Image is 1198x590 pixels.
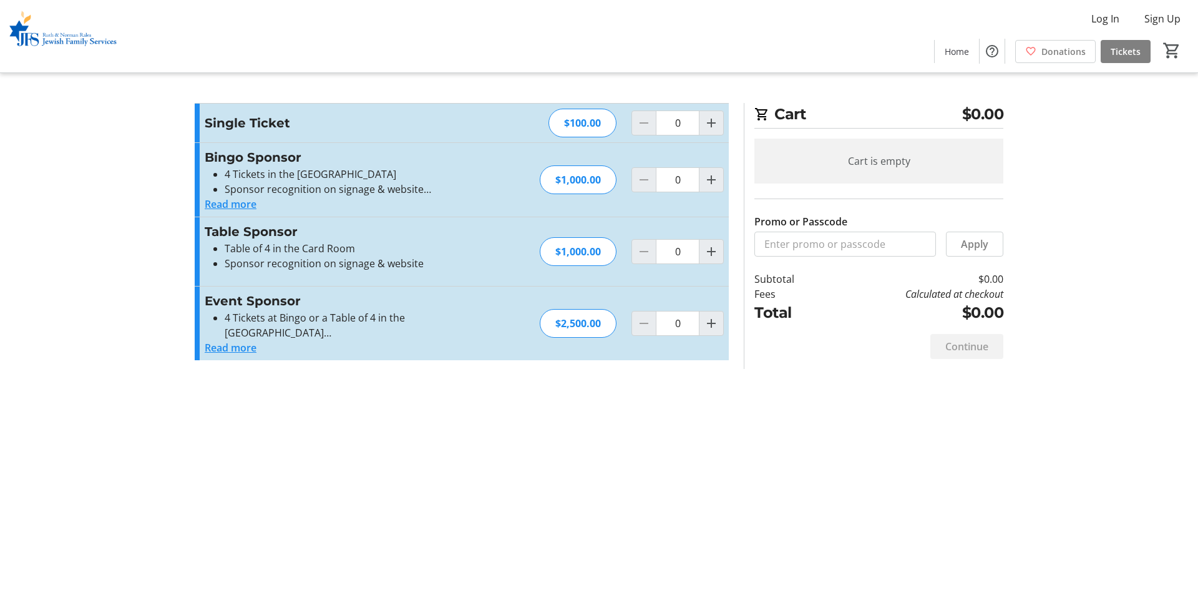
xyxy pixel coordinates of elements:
[540,237,616,266] div: $1,000.00
[1111,45,1141,58] span: Tickets
[548,109,616,137] div: $100.00
[961,237,988,252] span: Apply
[754,272,827,287] td: Subtotal
[754,302,827,324] td: Total
[1081,9,1129,29] button: Log In
[699,168,723,192] button: Increment by one
[656,239,699,264] input: Table Sponsor Quantity
[1144,11,1181,26] span: Sign Up
[754,287,827,302] td: Fees
[827,302,1003,324] td: $0.00
[962,103,1004,125] span: $0.00
[1041,45,1086,58] span: Donations
[205,148,477,167] h3: Bingo Sponsor
[827,272,1003,287] td: $0.00
[225,256,477,271] li: Sponsor recognition on signage & website
[980,39,1005,64] button: Help
[656,311,699,336] input: Event Sponsor Quantity
[205,340,256,355] button: Read more
[935,40,979,63] a: Home
[754,103,1003,129] h2: Cart
[656,111,699,135] input: Single Ticket Quantity
[7,5,119,67] img: Ruth & Norman Rales Jewish Family Services's Logo
[754,232,936,257] input: Enter promo or passcode
[205,197,256,212] button: Read more
[205,222,477,241] h3: Table Sponsor
[1161,39,1183,62] button: Cart
[205,292,477,310] h3: Event Sponsor
[1091,11,1119,26] span: Log In
[656,167,699,192] input: Bingo Sponsor Quantity
[1134,9,1191,29] button: Sign Up
[945,45,969,58] span: Home
[754,139,1003,184] div: Cart is empty
[946,232,1003,257] button: Apply
[827,287,1003,302] td: Calculated at checkout
[1015,40,1096,63] a: Donations
[225,167,477,182] li: 4 Tickets in the [GEOGRAPHIC_DATA]
[754,214,847,229] label: Promo or Passcode
[225,310,477,340] li: 4 Tickets at Bingo or a Table of 4 in the [GEOGRAPHIC_DATA]
[540,165,616,194] div: $1,000.00
[205,114,477,132] h3: Single Ticket
[225,182,477,197] li: Sponsor recognition on signage & website
[540,309,616,338] div: $2,500.00
[699,312,723,335] button: Increment by one
[225,241,477,256] li: Table of 4 in the Card Room
[699,240,723,263] button: Increment by one
[1101,40,1151,63] a: Tickets
[699,111,723,135] button: Increment by one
